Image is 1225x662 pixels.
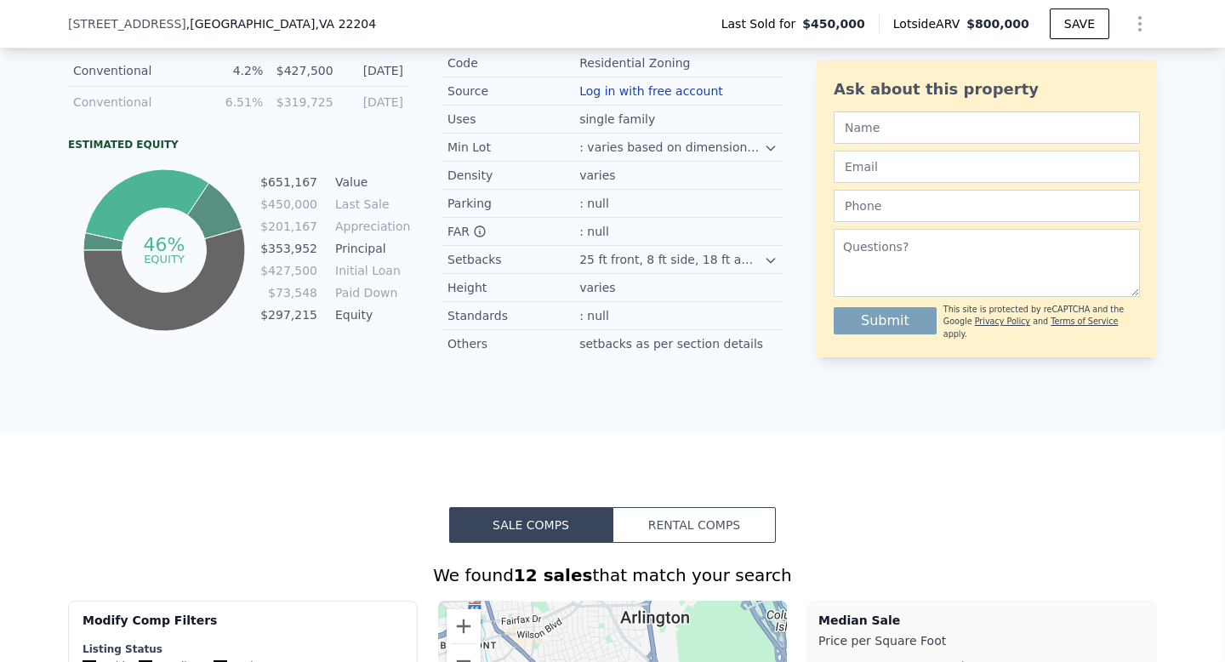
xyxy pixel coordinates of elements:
button: Rental Comps [612,507,776,543]
td: Paid Down [332,283,408,302]
span: , VA 22204 [315,17,376,31]
input: Phone [834,190,1140,222]
div: Parking [447,195,579,212]
div: setbacks as per section details [579,335,766,352]
div: [DATE] [344,62,403,79]
div: Ask about this property [834,77,1140,101]
div: Others [447,335,579,352]
div: Min Lot [447,139,579,156]
td: Last Sale [332,195,408,214]
div: Price per Square Foot [818,629,1146,653]
span: $450,000 [802,15,865,32]
span: , [GEOGRAPHIC_DATA] [186,15,376,32]
td: $651,167 [259,173,318,191]
div: This site is protected by reCAPTCHA and the Google and apply. [943,304,1140,340]
td: $201,167 [259,217,318,236]
div: We found that match your search [68,563,1157,587]
button: Zoom in [447,609,481,643]
td: $73,548 [259,283,318,302]
button: Show Options [1123,7,1157,41]
tspan: 46% [143,234,185,255]
div: 6.51% [203,94,263,111]
span: Last Sold for [721,15,803,32]
div: Standards [447,307,579,324]
input: Name [834,111,1140,144]
div: varies [579,167,618,184]
td: $450,000 [259,195,318,214]
div: : null [579,223,612,240]
td: Equity [332,305,408,324]
div: Source [447,83,579,100]
span: Lotside ARV [893,15,966,32]
td: Principal [332,239,408,258]
div: Code [447,54,579,71]
div: Density [447,167,579,184]
div: varies [579,279,618,296]
div: Residential Zoning [579,54,693,71]
td: Initial Loan [332,261,408,280]
div: Setbacks [447,251,579,268]
tspan: equity [144,252,185,265]
div: 4.2% [203,62,263,79]
strong: 12 sales [514,565,593,585]
div: Conventional [73,62,193,79]
div: Modify Comp Filters [83,612,403,642]
div: single family [579,111,658,128]
div: : null [579,307,612,324]
div: $319,725 [273,94,333,111]
div: : null [579,195,612,212]
div: 25 ft front, 8 ft side, 18 ft aggregate side yard, 10 ft difference on opposite side [579,251,764,268]
span: $800,000 [966,17,1029,31]
div: Conventional [73,94,193,111]
a: Terms of Service [1051,317,1118,326]
div: Median Sale [818,612,1146,629]
td: Value [332,173,408,191]
div: Height [447,279,579,296]
div: [DATE] [344,94,403,111]
button: SAVE [1050,9,1109,39]
div: Estimated Equity [68,138,408,151]
div: FAR [447,223,579,240]
button: Log in with free account [579,84,723,98]
div: $427,500 [273,62,333,79]
td: $297,215 [259,305,318,324]
a: Privacy Policy [975,317,1030,326]
div: Listing Status [83,642,403,656]
div: : varies based on dimensions shown in images [579,139,764,156]
td: $427,500 [259,261,318,280]
button: Submit [834,307,937,334]
td: Appreciation [332,217,408,236]
button: Sale Comps [449,507,612,543]
input: Email [834,151,1140,183]
span: [STREET_ADDRESS] [68,15,186,32]
div: Uses [447,111,579,128]
td: $353,952 [259,239,318,258]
